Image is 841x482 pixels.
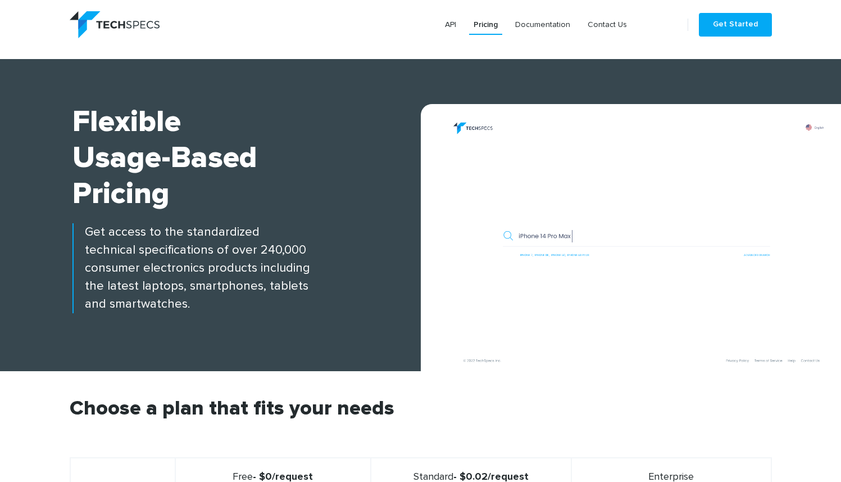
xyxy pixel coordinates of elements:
a: API [440,15,461,35]
img: logo [70,11,160,38]
span: Free [233,472,253,482]
a: Documentation [511,15,575,35]
h2: Choose a plan that fits your needs [70,399,772,457]
span: Standard [413,472,453,482]
span: Enterprise [648,472,694,482]
p: Get access to the standardized technical specifications of over 240,000 consumer electronics prod... [72,223,421,313]
a: Contact Us [583,15,631,35]
a: Get Started [699,13,772,37]
h1: Flexible Usage-based Pricing [72,104,421,212]
a: Pricing [469,15,502,35]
